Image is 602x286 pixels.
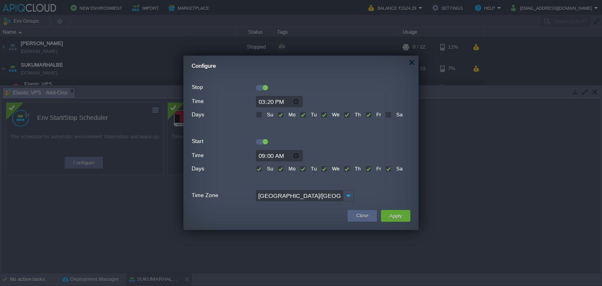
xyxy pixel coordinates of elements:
[394,112,403,118] label: Sa
[286,166,296,172] label: Mo
[374,166,381,172] label: Fr
[309,112,317,118] label: Tu
[192,82,255,92] label: Stop
[353,166,361,172] label: Th
[330,166,339,172] label: We
[353,112,361,118] label: Th
[330,112,339,118] label: We
[192,109,255,120] label: Days
[192,163,255,174] label: Days
[192,96,255,107] label: Time
[387,211,404,221] button: Apply
[394,166,403,172] label: Sa
[286,112,296,118] label: Mo
[192,150,255,161] label: Time
[356,212,368,220] button: Close
[192,63,216,69] span: Configure
[309,166,317,172] label: Tu
[265,166,273,172] label: Su
[374,112,381,118] label: Fr
[265,112,273,118] label: Su
[192,190,255,201] label: Time Zone
[192,136,255,147] label: Start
